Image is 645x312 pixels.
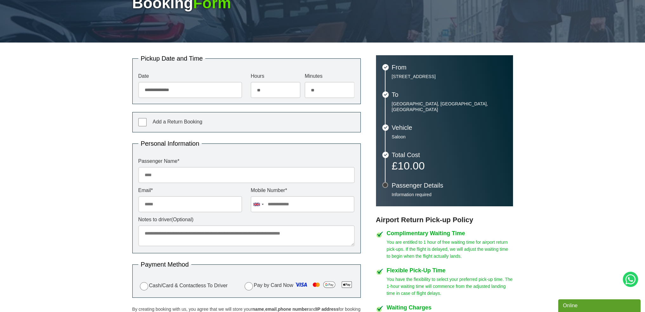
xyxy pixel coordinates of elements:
label: Mobile Number [251,188,354,193]
h4: Flexible Pick-Up Time [387,268,513,273]
h3: Passenger Details [392,182,507,189]
label: Passenger Name [138,159,355,164]
input: Cash/Card & Contactless To Driver [140,282,148,290]
input: Add a Return Booking [138,118,147,126]
label: Pay by Card Now [243,280,355,292]
span: Add a Return Booking [153,119,202,124]
span: (Optional) [171,217,194,222]
strong: phone number [278,307,309,312]
label: Cash/Card & Contactless To Driver [138,281,228,290]
label: Hours [251,74,300,79]
h3: From [392,64,507,70]
p: £ [392,161,507,170]
label: Date [138,74,242,79]
strong: IP address [316,307,339,312]
p: Information required [392,192,507,197]
div: United Kingdom: +44 [251,196,266,212]
h3: Vehicle [392,124,507,131]
iframe: chat widget [558,298,642,312]
strong: email [265,307,277,312]
p: You are entitled to 1 hour of free waiting time for airport return pick-ups. If the flight is del... [387,239,513,260]
strong: name [252,307,264,312]
p: [GEOGRAPHIC_DATA], [GEOGRAPHIC_DATA], [GEOGRAPHIC_DATA] [392,101,507,112]
p: Saloon [392,134,507,140]
label: Minutes [305,74,354,79]
h3: Total Cost [392,152,507,158]
span: 10.00 [398,160,425,172]
legend: Personal Information [138,140,202,147]
label: Notes to driver [138,217,355,222]
h4: Waiting Charges [387,305,513,310]
legend: Payment Method [138,261,191,268]
input: Pay by Card Now [245,282,253,290]
legend: Pickup Date and Time [138,55,206,62]
h3: To [392,91,507,98]
h4: Complimentary Waiting Time [387,230,513,236]
label: Email [138,188,242,193]
p: You have the flexibility to select your preferred pick-up time. The 1-hour waiting time will comm... [387,276,513,297]
h3: Airport Return Pick-up Policy [376,216,513,224]
p: [STREET_ADDRESS] [392,74,507,79]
